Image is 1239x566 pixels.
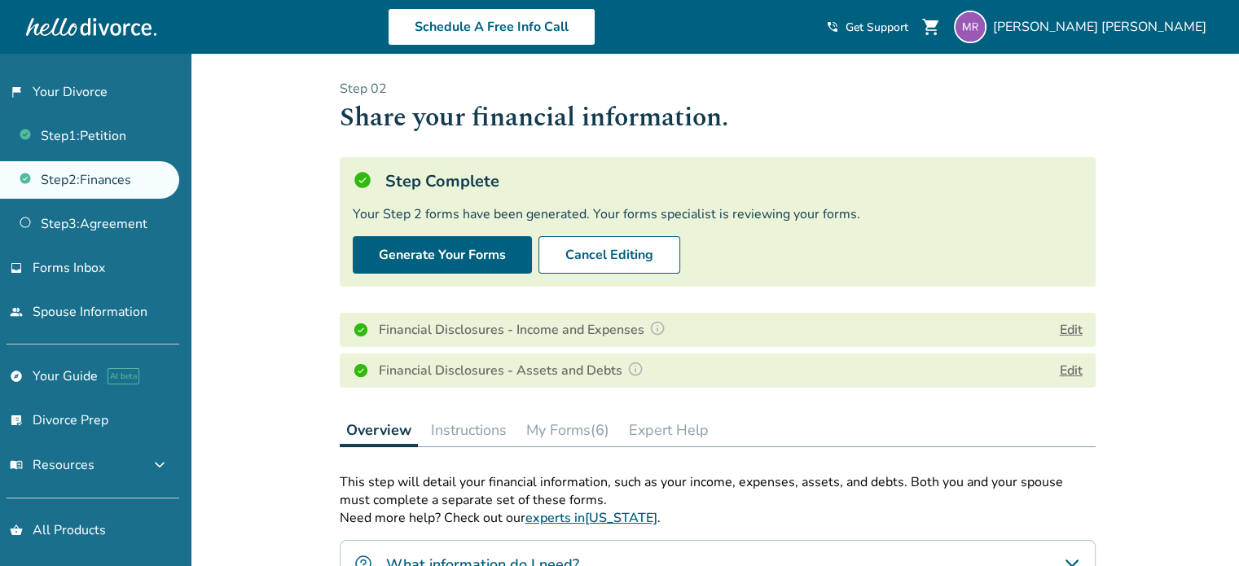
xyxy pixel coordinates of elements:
p: This step will detail your financial information, such as your income, expenses, assets, and debt... [340,473,1096,509]
span: Get Support [846,20,908,35]
div: Your Step 2 forms have been generated. Your forms specialist is reviewing your forms. [353,205,1083,223]
img: michael.rager57@gmail.com [954,11,986,43]
img: Completed [353,362,369,379]
iframe: Chat Widget [1158,488,1239,566]
span: shopping_cart [921,17,941,37]
p: Need more help? Check out our . [340,509,1096,527]
h4: Financial Disclosures - Assets and Debts [379,360,648,381]
a: Schedule A Free Info Call [388,8,595,46]
span: phone_in_talk [826,20,839,33]
button: Overview [340,414,418,447]
button: My Forms(6) [520,414,616,446]
a: phone_in_talkGet Support [826,20,908,35]
p: Step 0 2 [340,80,1096,98]
span: AI beta [108,368,139,384]
span: menu_book [10,459,23,472]
img: Question Mark [649,320,666,336]
span: people [10,305,23,318]
img: Completed [353,322,369,338]
span: flag_2 [10,86,23,99]
h1: Share your financial information. [340,98,1096,138]
button: Edit [1060,320,1083,340]
span: shopping_basket [10,524,23,537]
button: Expert Help [622,414,715,446]
span: inbox [10,261,23,274]
h4: Financial Disclosures - Income and Expenses [379,319,670,340]
button: Cancel Editing [538,236,680,274]
span: Forms Inbox [33,259,105,277]
img: Question Mark [627,361,644,377]
span: expand_more [150,455,169,475]
button: Edit [1060,361,1083,380]
span: Resources [10,456,94,474]
span: [PERSON_NAME] [PERSON_NAME] [993,18,1213,36]
h5: Step Complete [385,170,499,192]
span: explore [10,370,23,383]
span: list_alt_check [10,414,23,427]
button: Generate Your Forms [353,236,532,274]
button: Instructions [424,414,513,446]
a: experts in[US_STATE] [525,509,657,527]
